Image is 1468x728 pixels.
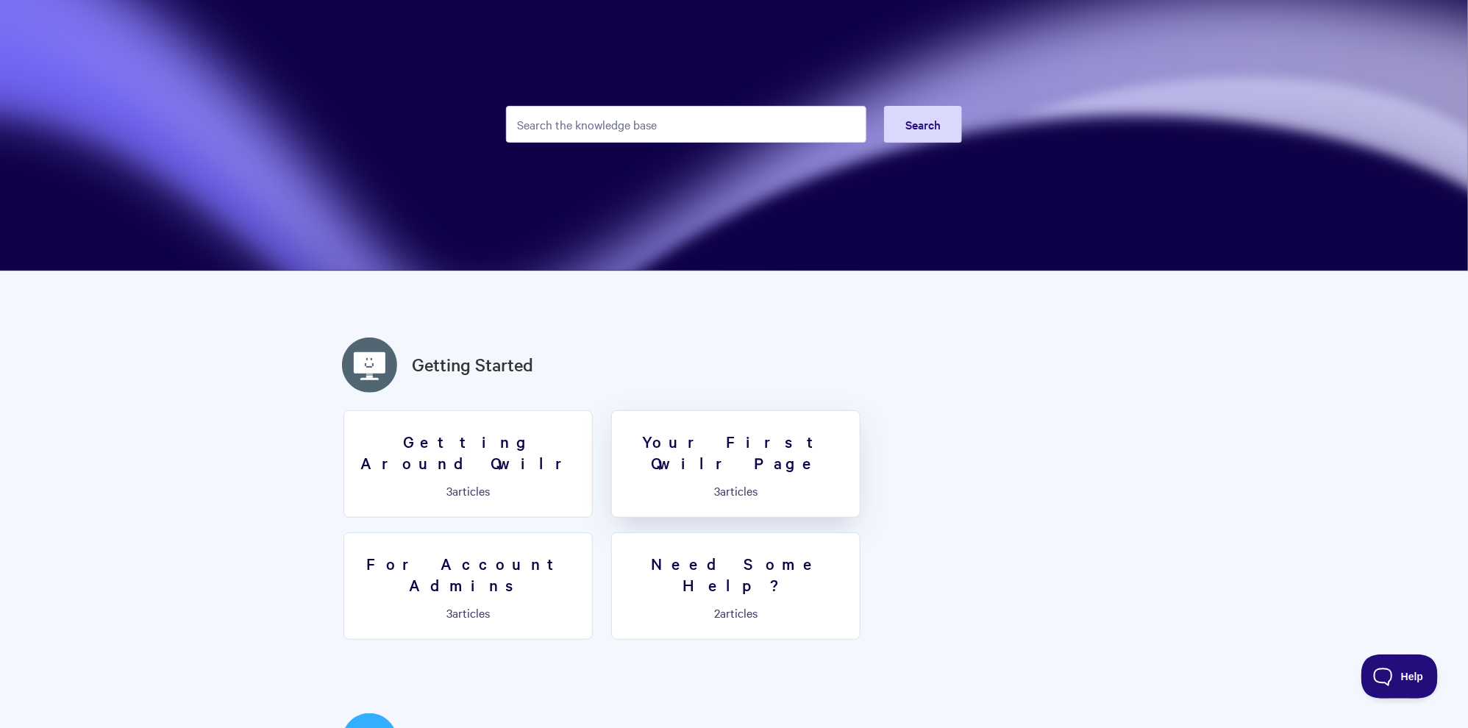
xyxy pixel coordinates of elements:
[884,106,962,143] button: Search
[353,553,583,595] h3: For Account Admins
[343,532,593,640] a: For Account Admins 3articles
[905,116,941,132] span: Search
[714,604,720,621] span: 2
[353,431,583,473] h3: Getting Around Qwilr
[506,106,866,143] input: Search the knowledge base
[446,604,452,621] span: 3
[446,482,452,499] span: 3
[343,410,593,518] a: Getting Around Qwilr 3articles
[412,351,533,378] a: Getting Started
[611,532,861,640] a: Need Some Help? 2articles
[621,431,851,473] h3: Your First Qwilr Page
[611,410,861,518] a: Your First Qwilr Page 3articles
[353,606,583,619] p: articles
[621,484,851,497] p: articles
[353,484,583,497] p: articles
[714,482,720,499] span: 3
[1361,654,1439,699] iframe: Toggle Customer Support
[621,553,851,595] h3: Need Some Help?
[621,606,851,619] p: articles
